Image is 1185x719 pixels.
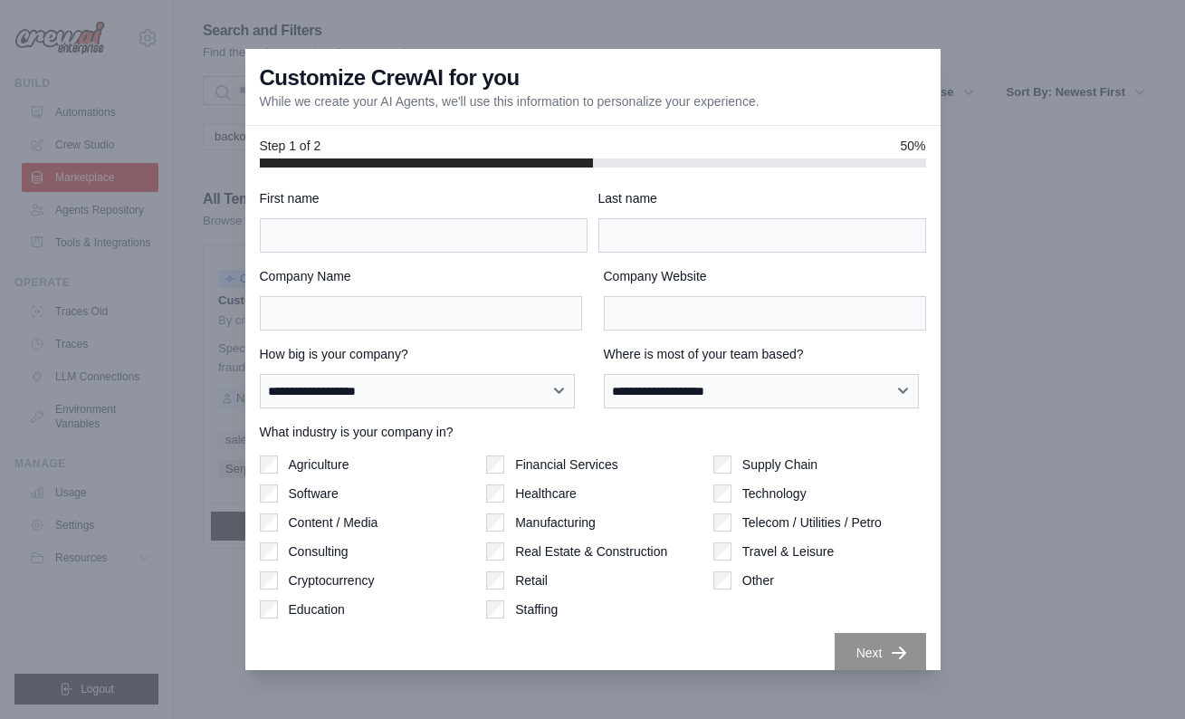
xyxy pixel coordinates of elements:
[900,137,925,155] span: 50%
[742,455,817,474] label: Supply Chain
[835,633,926,673] button: Next
[742,571,774,590] label: Other
[515,484,577,503] label: Healthcare
[260,267,582,285] label: Company Name
[260,63,520,92] h3: Customize CrewAI for you
[742,484,807,503] label: Technology
[289,513,378,532] label: Content / Media
[260,345,582,363] label: How big is your company?
[515,542,667,561] label: Real Estate & Construction
[604,267,926,285] label: Company Website
[515,455,618,474] label: Financial Services
[515,600,558,618] label: Staffing
[289,571,375,590] label: Cryptocurrency
[260,137,321,155] span: Step 1 of 2
[515,571,548,590] label: Retail
[604,345,926,363] label: Where is most of your team based?
[515,513,596,532] label: Manufacturing
[598,189,926,207] label: Last name
[289,484,339,503] label: Software
[742,542,834,561] label: Travel & Leisure
[742,513,882,532] label: Telecom / Utilities / Petro
[289,542,349,561] label: Consulting
[260,423,926,441] label: What industry is your company in?
[289,455,349,474] label: Agriculture
[260,92,760,110] p: While we create your AI Agents, we'll use this information to personalize your experience.
[289,600,345,618] label: Education
[260,189,588,207] label: First name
